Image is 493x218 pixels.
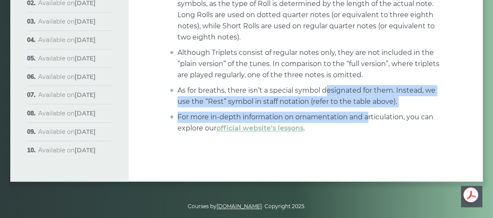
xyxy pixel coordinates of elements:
[175,47,442,81] li: Although Triplets consist of regular notes only, they are not included in the “plain version” of ...
[38,18,96,25] span: Available on
[38,109,96,117] span: Available on
[38,91,96,99] span: Available on
[216,203,262,209] a: [DOMAIN_NAME]
[75,109,96,117] strong: [DATE]
[75,54,96,62] strong: [DATE]
[75,146,96,154] strong: [DATE]
[75,73,96,81] strong: [DATE]
[75,91,96,99] strong: [DATE]
[175,112,442,134] li: For more in-depth information on ornamentation and articulation, you can explore our .
[38,146,96,154] span: Available on
[38,73,96,81] span: Available on
[38,128,96,136] span: Available on
[75,18,96,25] strong: [DATE]
[75,36,96,44] strong: [DATE]
[21,202,472,211] p: Courses by · Copyright 2025.
[38,36,96,44] span: Available on
[216,124,304,132] a: official website’s lessons
[75,128,96,136] strong: [DATE]
[38,54,96,62] span: Available on
[175,85,442,107] li: As for breaths, there isn’t a special symbol designated for them. Instead, we use the “Rest” symb...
